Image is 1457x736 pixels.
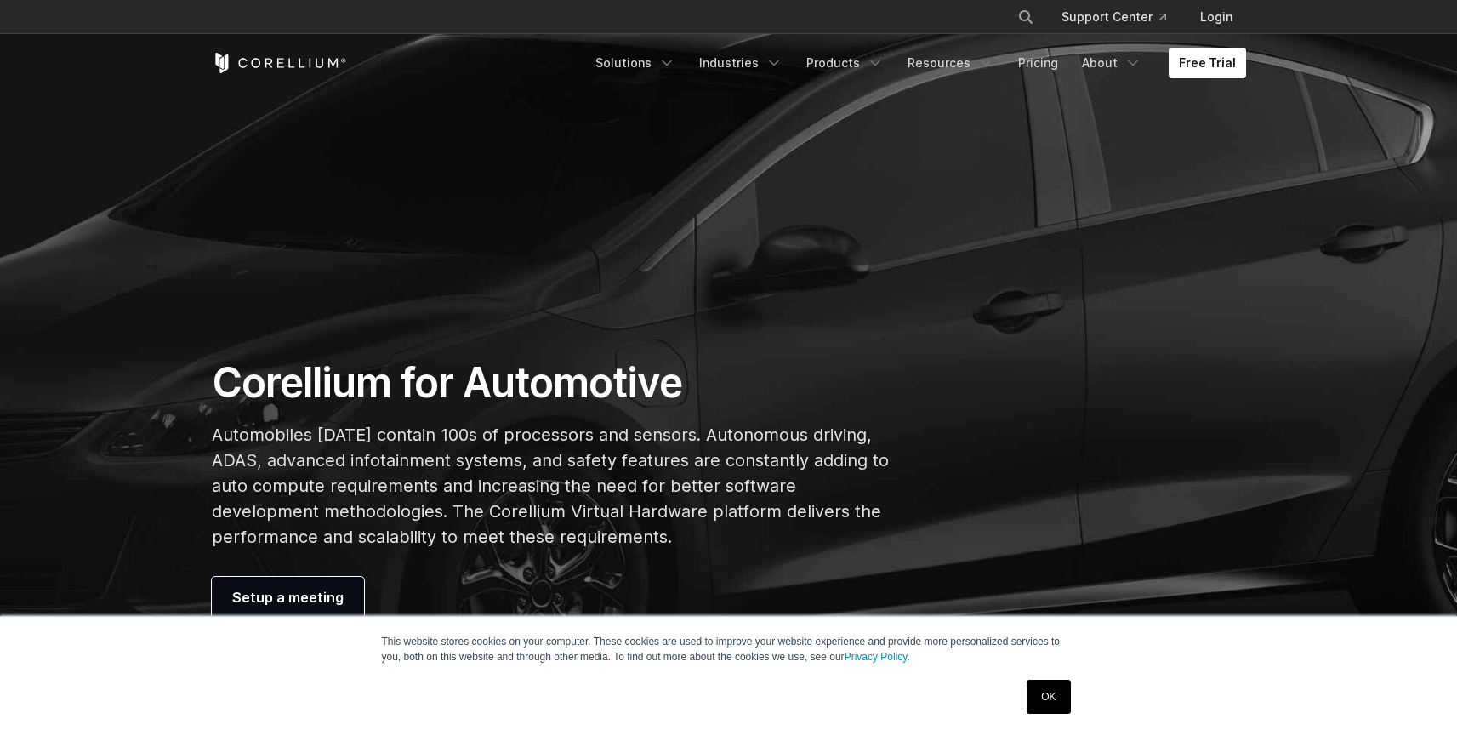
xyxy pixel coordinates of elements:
div: Navigation Menu [585,48,1246,78]
a: Pricing [1008,48,1068,78]
a: Support Center [1048,2,1180,32]
a: Setup a meeting [212,577,364,618]
a: Resources [897,48,1005,78]
h1: Corellium for Automotive [212,357,890,408]
p: Automobiles [DATE] contain 100s of processors and sensors. Autonomous driving, ADAS, advanced inf... [212,422,890,550]
a: Industries [689,48,793,78]
a: Free Trial [1169,48,1246,78]
a: Products [796,48,894,78]
a: Solutions [585,48,686,78]
div: Navigation Menu [997,2,1246,32]
a: Corellium Home [212,53,347,73]
a: Login [1187,2,1246,32]
span: Setup a meeting [232,587,344,608]
a: Privacy Policy. [845,651,910,663]
a: About [1072,48,1152,78]
p: This website stores cookies on your computer. These cookies are used to improve your website expe... [382,634,1076,665]
button: Search [1010,2,1041,32]
a: OK [1027,680,1070,714]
